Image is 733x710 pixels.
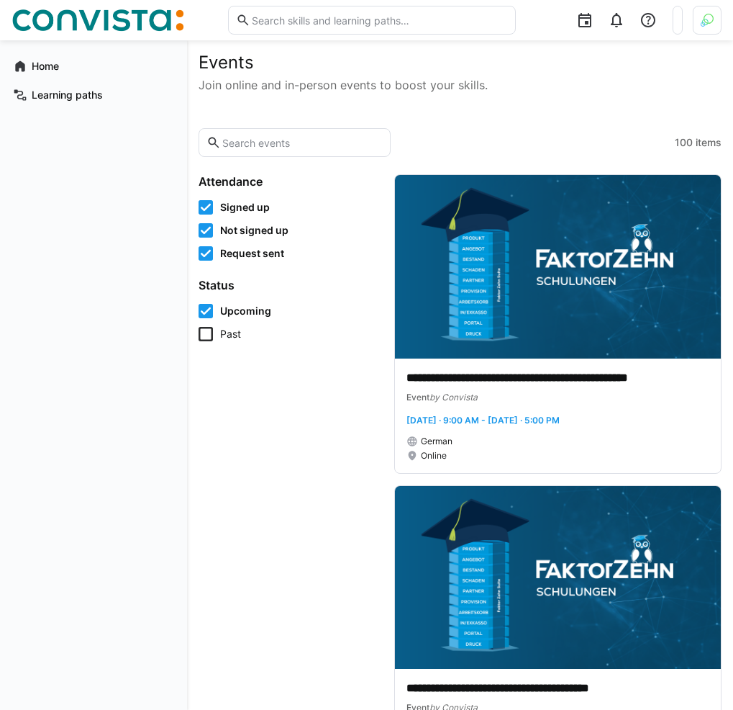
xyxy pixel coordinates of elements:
span: 100 [675,135,693,150]
h4: Status [199,278,377,292]
span: [DATE] · 9:00 AM - [DATE] · 5:00 PM [406,415,560,426]
p: Join online and in-person events to boost your skills. [199,76,721,94]
span: Signed up [220,200,270,215]
h4: Attendance [199,174,377,189]
span: Upcoming [220,304,271,318]
span: Not signed up [220,223,288,238]
span: by Convista [429,392,478,403]
h2: Events [199,52,721,73]
input: Search events [221,136,383,149]
span: Event [406,392,429,403]
img: image [395,175,721,359]
span: Request sent [220,246,284,261]
img: image [395,486,721,670]
span: items [696,135,721,150]
input: Search skills and learning paths… [250,14,508,27]
span: Past [220,327,241,341]
span: German [421,436,452,447]
span: Online [421,450,447,462]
